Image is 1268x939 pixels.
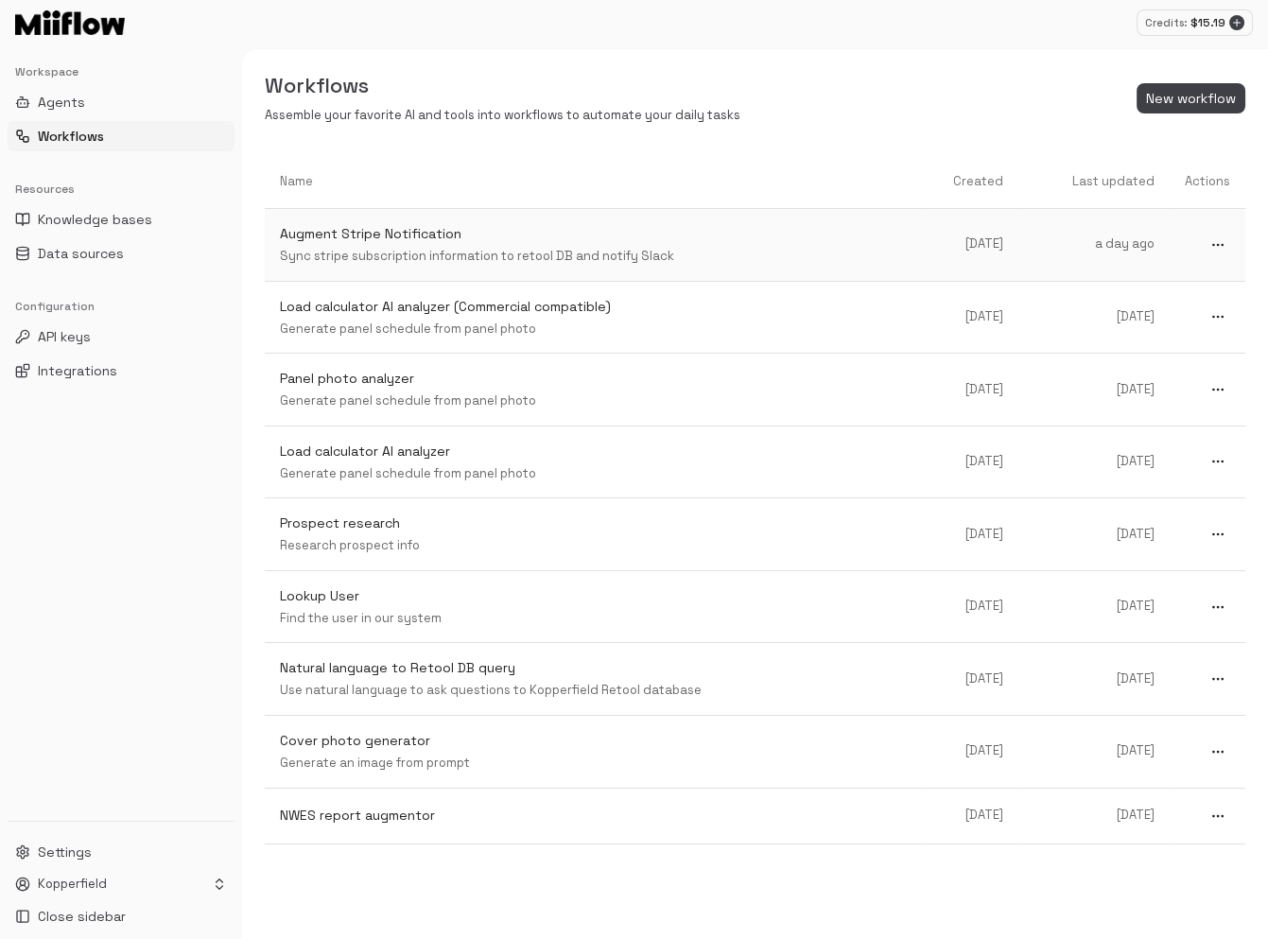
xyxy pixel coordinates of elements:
[8,356,234,386] button: Integrations
[8,57,234,87] div: Workspace
[38,210,152,229] span: Knowledge bases
[1018,583,1170,631] a: [DATE]
[939,235,1003,253] p: [DATE]
[8,174,234,204] div: Resources
[8,121,234,151] button: Workflows
[1018,366,1170,414] a: [DATE]
[1018,727,1170,775] a: [DATE]
[1206,449,1230,474] button: more
[1206,804,1230,828] button: more
[38,327,91,346] span: API keys
[1170,289,1245,344] a: more
[1034,742,1155,760] p: [DATE]
[15,10,125,35] img: Logo
[265,72,740,99] h5: Workflows
[1206,739,1230,764] button: more
[1170,507,1245,562] a: more
[8,837,234,867] button: Settings
[8,322,234,352] button: API keys
[1170,434,1245,489] a: more
[1034,526,1155,544] p: [DATE]
[234,49,250,939] button: Toggle Sidebar
[1206,522,1230,547] button: more
[1034,308,1155,326] p: [DATE]
[1034,598,1155,616] p: [DATE]
[265,716,924,788] a: Cover photo generatorGenerate an image from prompt
[924,511,1018,559] a: [DATE]
[8,238,234,269] button: Data sources
[924,655,1018,704] a: [DATE]
[8,87,234,117] button: Agents
[939,308,1003,326] p: [DATE]
[1145,15,1187,31] p: Credits:
[924,220,1018,269] a: [DATE]
[1229,15,1244,30] button: Add credits
[265,498,924,570] a: Prospect researchResearch prospect info
[280,392,909,410] p: Generate panel schedule from panel photo
[1206,667,1230,691] button: more
[38,907,126,926] span: Close sidebar
[1170,652,1245,706] a: more
[1018,655,1170,704] a: [DATE]
[924,727,1018,775] a: [DATE]
[939,807,1003,825] p: [DATE]
[280,610,909,628] p: Find the user in our system
[1170,724,1245,779] a: more
[280,465,909,483] p: Generate panel schedule from panel photo
[265,282,924,354] a: Load calculator AI analyzer (Commercial compatible)Generate panel schedule from panel photo
[1018,293,1170,341] a: [DATE]
[280,248,909,266] p: Sync stripe subscription information to retool DB and notify Slack
[280,658,909,678] p: Natural language to Retool DB query
[265,426,924,498] a: Load calculator AI analyzerGenerate panel schedule from panel photo
[939,598,1003,616] p: [DATE]
[1034,807,1155,825] p: [DATE]
[8,204,234,235] button: Knowledge bases
[1034,381,1155,399] p: [DATE]
[924,438,1018,486] a: [DATE]
[280,321,909,339] p: Generate panel schedule from panel photo
[1034,235,1155,253] p: a day ago
[1018,511,1170,559] a: [DATE]
[924,791,1018,840] a: [DATE]
[924,583,1018,631] a: [DATE]
[1206,377,1230,402] button: more
[8,291,234,322] div: Configuration
[280,297,909,317] p: Load calculator AI analyzer (Commercial compatible)
[265,643,924,715] a: Natural language to Retool DB queryUse natural language to ask questions to Kopperfield Retool da...
[1170,789,1245,843] a: more
[280,369,909,389] p: Panel photo analyzer
[280,586,909,606] p: Lookup User
[939,526,1003,544] p: [DATE]
[924,366,1018,414] a: [DATE]
[280,224,909,244] p: Augment Stripe Notification
[280,806,909,826] p: NWES report augmentor
[38,93,85,112] span: Agents
[265,791,924,841] a: NWES report augmentor
[280,755,909,773] p: Generate an image from prompt
[265,209,924,281] a: Augment Stripe NotificationSync stripe subscription information to retool DB and notify Slack
[1170,155,1245,209] th: Actions
[924,293,1018,341] a: [DATE]
[939,453,1003,471] p: [DATE]
[924,155,1018,209] th: Created
[280,537,909,555] p: Research prospect info
[265,155,924,209] th: Name
[8,871,234,897] button: Kopperfield
[38,244,124,263] span: Data sources
[939,381,1003,399] p: [DATE]
[1018,155,1170,209] th: Last updated
[265,107,740,125] p: Assemble your favorite AI and tools into workflows to automate your daily tasks
[280,513,909,533] p: Prospect research
[1146,87,1236,111] span: New workflow
[1190,14,1225,31] p: $ 15.19
[280,682,909,700] p: Use natural language to ask questions to Kopperfield Retool database
[280,731,909,751] p: Cover photo generator
[939,670,1003,688] p: [DATE]
[1170,362,1245,417] a: more
[1206,233,1230,257] button: more
[1170,580,1245,635] a: more
[38,876,107,894] p: Kopperfield
[939,742,1003,760] p: [DATE]
[1018,791,1170,840] a: [DATE]
[1206,595,1230,619] button: more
